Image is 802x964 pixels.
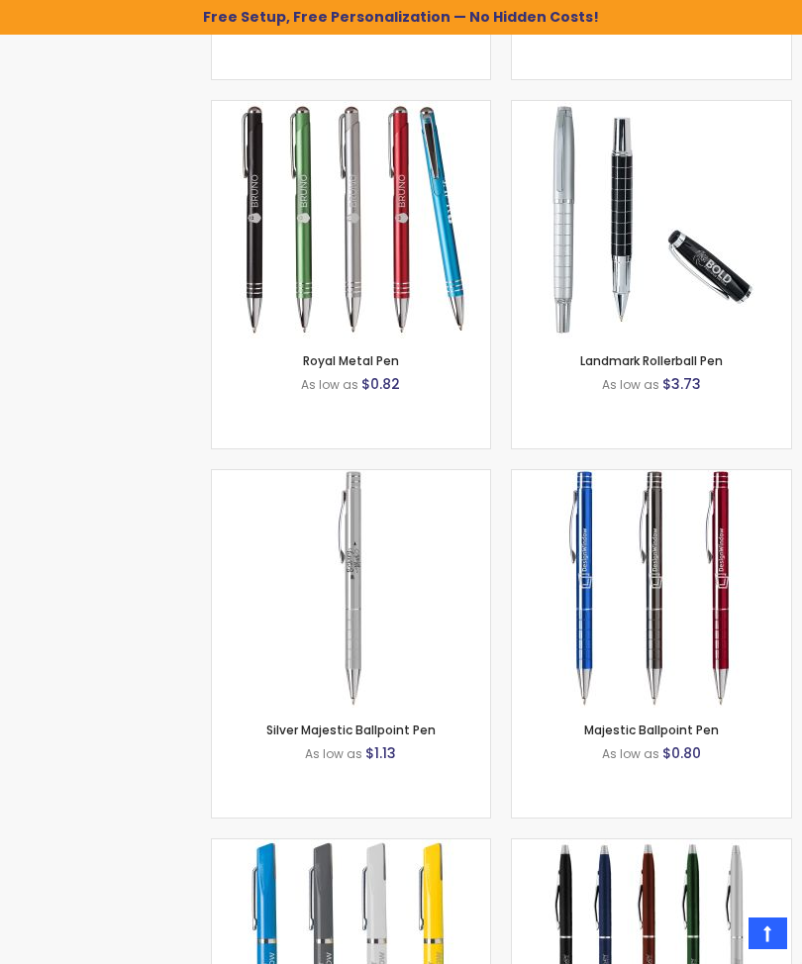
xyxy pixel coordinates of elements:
[533,100,770,117] a: Landmark Rollerball Pen
[662,374,701,394] span: $3.73
[266,722,436,738] a: Silver Majestic Ballpoint Pen
[303,352,399,369] a: Royal Metal Pen
[584,722,719,738] a: Majestic Ballpoint Pen
[602,376,659,393] span: As low as
[301,376,358,393] span: As low as
[365,743,396,763] span: $1.13
[232,469,469,486] a: Silver Majestic Ballpoint Pen
[361,374,400,394] span: $0.82
[533,101,770,338] img: Landmark Rollerball Pen
[232,470,469,708] img: Silver Majestic Ballpoint Pen
[533,470,770,708] img: Majestic Ballpoint Pen
[662,743,701,763] span: $0.80
[533,838,770,855] a: Cooper Deluxe Metal Pen w/Chrome Trim
[580,352,723,369] a: Landmark Rollerball Pen
[749,917,787,949] a: Top
[232,101,469,338] img: Royal Metal Pen
[232,838,469,855] a: Bingham Metal Pen
[602,745,659,762] span: As low as
[305,745,362,762] span: As low as
[533,469,770,486] a: Majestic Ballpoint Pen
[232,100,469,117] a: Royal Metal Pen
